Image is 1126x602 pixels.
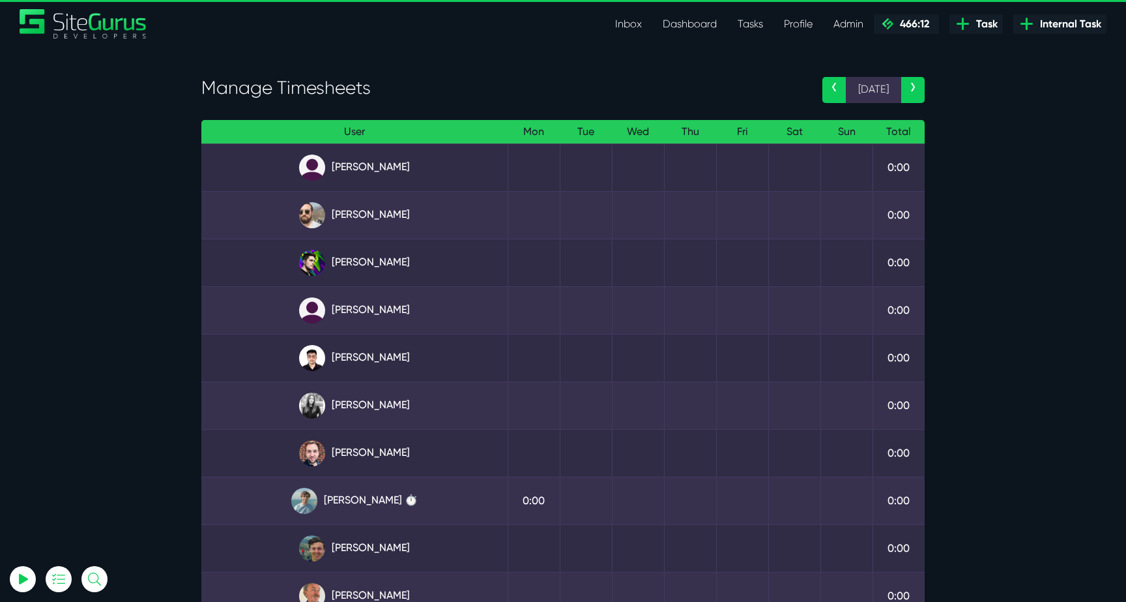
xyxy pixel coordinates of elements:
[901,77,925,103] a: ›
[773,11,823,37] a: Profile
[212,440,497,466] a: [PERSON_NAME]
[716,120,768,144] th: Fri
[605,11,652,37] a: Inbox
[299,297,325,324] img: default_qrqg0b.png
[949,14,1003,34] a: Task
[873,239,925,286] td: 0:00
[560,120,612,144] th: Tue
[971,16,998,32] span: Task
[874,14,939,34] a: 466:12
[212,345,497,371] a: [PERSON_NAME]
[212,393,497,419] a: [PERSON_NAME]
[873,143,925,191] td: 0:00
[768,120,820,144] th: Sat
[820,120,873,144] th: Sun
[20,9,147,38] img: Sitegurus Logo
[299,535,325,562] img: esb8jb8dmrsykbqurfoz.jpg
[212,488,497,514] a: [PERSON_NAME] ⏱️
[508,120,560,144] th: Mon
[291,488,317,514] img: tkl4csrki1nqjgf0pb1z.png
[1013,14,1106,34] a: Internal Task
[873,524,925,572] td: 0:00
[895,18,929,30] span: 466:12
[1035,16,1101,32] span: Internal Task
[873,429,925,477] td: 0:00
[664,120,716,144] th: Thu
[873,382,925,429] td: 0:00
[212,297,497,324] a: [PERSON_NAME]
[846,77,901,103] span: [DATE]
[299,250,325,276] img: rxuxidhawjjb44sgel4e.png
[299,202,325,228] img: ublsy46zpoyz6muduycb.jpg
[212,535,497,562] a: [PERSON_NAME]
[299,393,325,419] img: rgqpcqpgtbr9fmz9rxmm.jpg
[299,440,325,466] img: tfogtqcjwjterk6idyiu.jpg
[212,202,497,228] a: [PERSON_NAME]
[508,477,560,524] td: 0:00
[212,155,497,181] a: [PERSON_NAME]
[612,120,664,144] th: Wed
[822,77,846,103] a: ‹
[201,77,803,99] h3: Manage Timesheets
[652,11,727,37] a: Dashboard
[873,334,925,382] td: 0:00
[823,11,874,37] a: Admin
[873,191,925,239] td: 0:00
[212,250,497,276] a: [PERSON_NAME]
[873,286,925,334] td: 0:00
[201,120,508,144] th: User
[727,11,773,37] a: Tasks
[299,345,325,371] img: xv1kmavyemxtguplm5ir.png
[20,9,147,38] a: SiteGurus
[299,155,325,181] img: default_qrqg0b.png
[873,120,925,144] th: Total
[873,477,925,524] td: 0:00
